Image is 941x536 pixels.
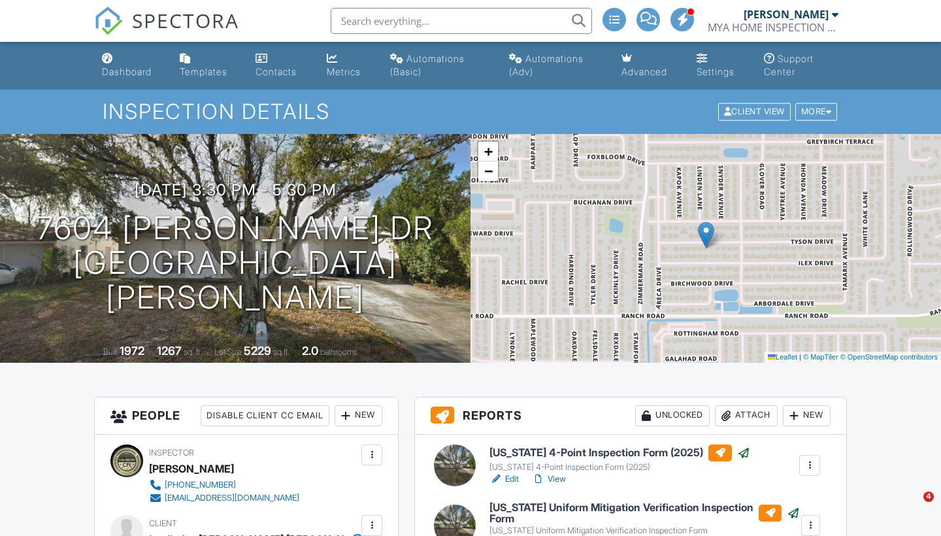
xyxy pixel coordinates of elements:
[273,347,289,357] span: sq.ft.
[621,66,667,77] div: Advanced
[489,502,800,525] h6: [US_STATE] Uniform Mitigation Verification Inspection Form
[715,405,778,426] div: Attach
[214,347,242,357] span: Lot Size
[489,473,519,486] a: Edit
[744,8,829,21] div: [PERSON_NAME]
[149,478,299,492] a: [PHONE_NUMBER]
[149,448,194,458] span: Inspector
[691,47,748,84] a: Settings
[21,211,450,314] h1: 7604 [PERSON_NAME] Dr [GEOGRAPHIC_DATA][PERSON_NAME]
[616,47,681,84] a: Advanced
[717,106,794,116] a: Client View
[180,66,227,77] div: Templates
[415,397,846,435] h3: Reports
[484,143,493,159] span: +
[149,518,177,528] span: Client
[489,526,800,536] div: [US_STATE] Uniform Mitigation Verification Inspection Form
[302,344,318,358] div: 2.0
[250,47,311,84] a: Contacts
[94,18,239,45] a: SPECTORA
[184,347,202,357] span: sq. ft.
[698,222,714,248] img: Marker
[132,7,239,34] span: SPECTORA
[120,344,144,358] div: 1972
[149,492,299,505] a: [EMAIL_ADDRESS][DOMAIN_NAME]
[799,353,801,361] span: |
[103,347,118,357] span: Built
[174,47,240,84] a: Templates
[897,492,928,523] iframe: Intercom live chat
[478,142,498,161] a: Zoom in
[489,462,750,473] div: [US_STATE] 4-Point Inspection Form (2025)
[102,66,152,77] div: Dashboard
[697,66,735,77] div: Settings
[840,353,938,361] a: © OpenStreetMap contributors
[635,405,710,426] div: Unlocked
[335,405,382,426] div: New
[327,66,361,77] div: Metrics
[165,493,299,503] div: [EMAIL_ADDRESS][DOMAIN_NAME]
[244,344,271,358] div: 5229
[256,66,297,77] div: Contacts
[320,347,357,357] span: bathrooms
[768,353,797,361] a: Leaflet
[165,480,236,490] div: [PHONE_NUMBER]
[322,47,374,84] a: Metrics
[718,103,791,121] div: Client View
[708,21,838,34] div: MYA HOME INSPECTION LLC
[509,53,584,77] div: Automations (Adv)
[923,492,934,502] span: 4
[484,163,493,179] span: −
[759,47,844,84] a: Support Center
[504,47,606,84] a: Automations (Advanced)
[201,405,329,426] div: Disable Client CC Email
[764,53,814,77] div: Support Center
[94,7,123,35] img: The Best Home Inspection Software - Spectora
[478,161,498,181] a: Zoom out
[135,181,337,199] h3: [DATE] 3:30 pm - 5:30 pm
[532,473,566,486] a: View
[95,397,398,435] h3: People
[390,53,465,77] div: Automations (Basic)
[489,444,750,461] h6: [US_STATE] 4-Point Inspection Form (2025)
[97,47,164,84] a: Dashboard
[331,8,592,34] input: Search everything...
[489,444,750,473] a: [US_STATE] 4-Point Inspection Form (2025) [US_STATE] 4-Point Inspection Form (2025)
[803,353,838,361] a: © MapTiler
[795,103,838,121] div: More
[157,344,182,358] div: 1267
[103,100,838,123] h1: Inspection Details
[783,405,831,426] div: New
[385,47,493,84] a: Automations (Basic)
[149,459,234,478] div: [PERSON_NAME]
